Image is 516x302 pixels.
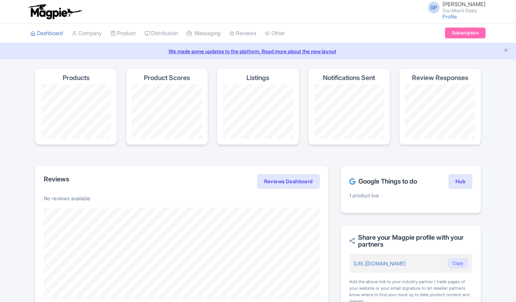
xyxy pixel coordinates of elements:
[448,258,468,268] button: Copy
[63,74,90,81] h4: Products
[428,2,440,13] span: SP
[442,8,486,13] small: Zoo Miami Deals
[246,74,269,81] h4: Listings
[44,194,320,202] p: No reviews available
[27,4,83,20] img: logo-ab69f6fb50320c5b225c76a69d11143b.png
[354,260,405,267] a: [URL][DOMAIN_NAME]
[229,24,256,43] a: Reviews
[442,1,486,8] span: [PERSON_NAME]
[30,24,63,43] a: Dashboard
[424,1,486,13] a: SP [PERSON_NAME] Zoo Miami Deals
[349,192,472,199] p: 1 product live
[445,28,486,38] a: Subscription
[442,13,457,20] a: Profile
[257,174,320,189] a: Reviews Dashboard
[412,74,468,81] h4: Review Responses
[44,176,69,183] h2: Reviews
[503,47,509,55] button: Close announcement
[145,24,178,43] a: Distribution
[449,174,472,189] a: Hub
[349,234,472,248] h2: Share your Magpie profile with your partners
[323,74,375,81] h4: Notifications Sent
[349,178,417,185] h2: Google Things to do
[4,47,512,55] a: We made some updates to the platform. Read more about the new layout
[187,24,221,43] a: Messaging
[265,24,285,43] a: Other
[111,24,136,43] a: Product
[144,74,190,81] h4: Product Scores
[72,24,102,43] a: Company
